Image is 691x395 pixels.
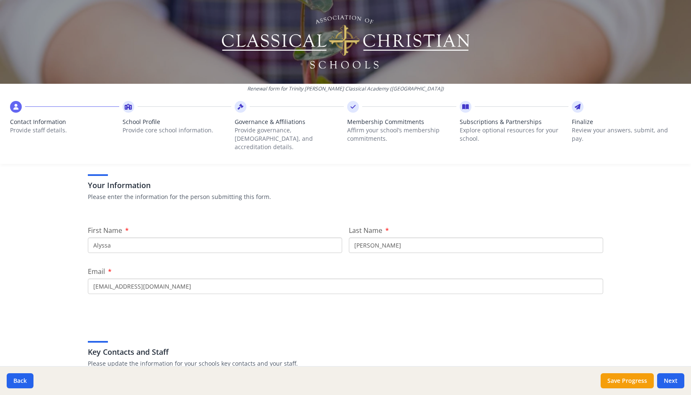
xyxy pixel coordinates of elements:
[657,373,684,388] button: Next
[347,126,456,143] p: Affirm your school’s membership commitments.
[347,118,456,126] span: Membership Commitments
[572,126,681,143] p: Review your answers, submit, and pay.
[88,193,603,201] p: Please enter the information for the person submitting this form.
[88,267,105,276] span: Email
[460,118,569,126] span: Subscriptions & Partnerships
[88,226,122,235] span: First Name
[235,126,344,151] p: Provide governance, [DEMOGRAPHIC_DATA], and accreditation details.
[123,118,232,126] span: School Profile
[220,13,471,71] img: Logo
[7,373,33,388] button: Back
[235,118,344,126] span: Governance & Affiliations
[88,346,603,358] h3: Key Contacts and Staff
[349,226,382,235] span: Last Name
[10,118,119,126] span: Contact Information
[88,359,603,368] p: Please update the information for your schools key contacts and your staff.
[601,373,654,388] button: Save Progress
[10,126,119,134] p: Provide staff details.
[572,118,681,126] span: Finalize
[88,179,603,191] h3: Your Information
[123,126,232,134] p: Provide core school information.
[460,126,569,143] p: Explore optional resources for your school.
